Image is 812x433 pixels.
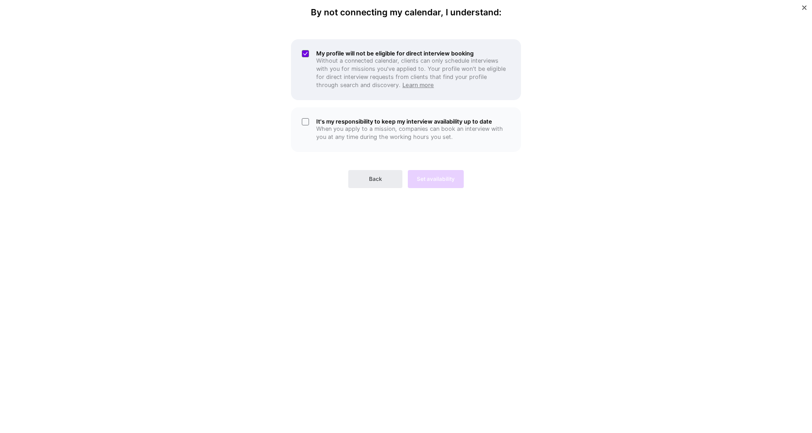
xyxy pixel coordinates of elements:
span: Back [369,175,382,183]
h5: It's my responsibility to keep my interview availability up to date [316,118,510,125]
h4: By not connecting my calendar, I understand: [311,7,502,18]
button: Back [348,170,402,188]
button: Close [802,5,807,15]
p: Without a connected calendar, clients can only schedule interviews with you for missions you've a... [316,57,510,89]
h5: My profile will not be eligible for direct interview booking [316,50,510,57]
a: Learn more [402,82,434,88]
p: When you apply to a mission, companies can book an interview with you at any time during the work... [316,125,510,141]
